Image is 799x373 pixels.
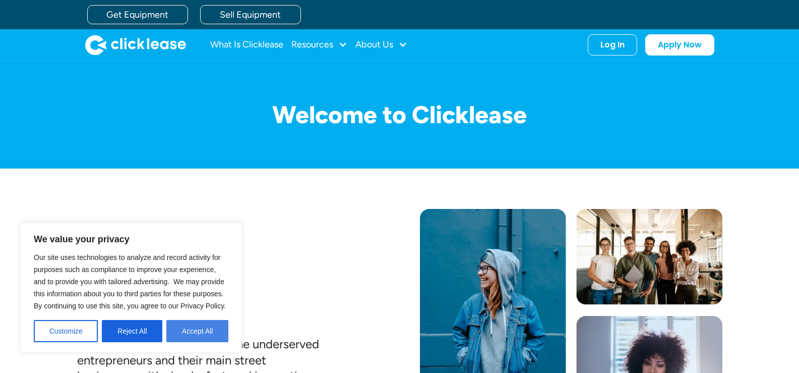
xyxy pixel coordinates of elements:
[85,35,186,55] img: Clicklease logo
[600,40,625,50] div: Log In
[645,34,714,56] a: Apply Now
[166,320,228,342] button: Accept All
[210,35,283,55] a: What Is Clicklease
[355,35,407,55] div: About Us
[20,223,242,353] div: We value your privacy
[291,35,347,55] div: Resources
[34,320,98,342] button: Customize
[200,5,301,24] a: Sell Equipment
[34,253,226,310] span: Our site uses technologies to analyze and record activity for purposes such as compliance to impr...
[87,5,188,24] a: Get Equipment
[77,101,722,128] h1: Welcome to Clicklease
[85,35,186,55] a: home
[34,233,228,245] p: We value your privacy
[102,320,162,342] button: Reject All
